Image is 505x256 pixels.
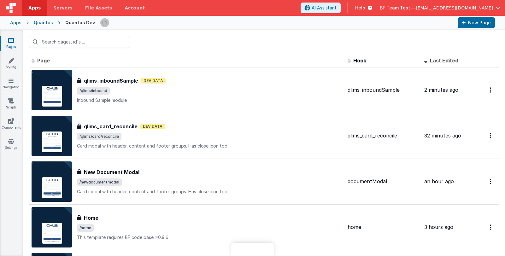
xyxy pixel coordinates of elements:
h3: New Document Modal [84,168,139,176]
span: an hour ago [424,178,454,184]
span: /newdocumentmodal [77,178,122,186]
img: 0cc89ea87d3ef7af341bf65f2365a7ce [100,18,109,27]
span: 2 minutes ago [424,87,458,93]
span: Page [37,57,50,64]
h3: qlims_card_reconcile [84,123,138,130]
div: documentModal [348,178,419,185]
h3: qlims_inboundSample [84,77,138,84]
button: Options [486,175,496,188]
input: Search pages, id's ... [29,36,130,48]
span: /qlims/card/reconcile [77,133,121,140]
span: Last Edited [430,57,458,64]
div: Apps [10,20,21,26]
button: BF Team Test — [EMAIL_ADDRESS][DOMAIN_NAME] [380,5,500,11]
span: /home [77,224,94,232]
span: /qlims/inbound [77,87,110,95]
span: Help [355,5,365,11]
button: New Page [458,17,495,28]
span: 3 hours ago [424,224,453,230]
div: home [348,224,419,231]
button: Options [486,221,496,234]
span: Dev Data [140,124,165,129]
span: BF Team Test — [380,5,416,11]
p: Inbound Sample module [77,97,343,103]
h3: Home [84,214,98,222]
p: Card modal with header, content and footer groups. Has close icon too [77,143,343,149]
button: AI Assistant [301,3,341,13]
span: [EMAIL_ADDRESS][DOMAIN_NAME] [416,5,493,11]
span: Dev Data [141,78,166,84]
p: Card modal with header, content and footer groups. Has close icon too [77,189,343,195]
span: Apps [28,5,41,11]
iframe: Marker.io feedback button [231,243,274,256]
span: File Assets [85,5,112,11]
button: Options [486,84,496,96]
div: Quantus [34,20,53,26]
span: Servers [53,5,72,11]
button: Options [486,129,496,142]
div: qlims_inboundSample [348,86,419,94]
span: 32 minutes ago [424,132,461,139]
span: AI Assistant [312,5,337,11]
span: Hook [353,57,366,64]
div: Quantus Dev [65,20,95,26]
p: This template requires BF code base >0.9.6 [77,234,343,241]
div: qlims_card_reconcile [348,132,419,139]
